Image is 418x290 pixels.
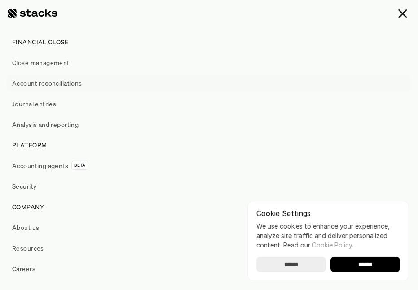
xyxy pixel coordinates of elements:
[7,54,411,70] a: Close management
[256,221,400,250] p: We use cookies to enhance your experience, analyze site traffic and deliver personalized content.
[12,243,44,253] p: Resources
[12,99,56,108] p: Journal entries
[44,218,84,225] a: Privacy Policy
[7,75,411,91] a: Account reconciliations
[7,240,411,256] a: Resources
[283,241,353,249] span: Read our .
[7,219,411,235] a: About us
[12,182,36,191] p: Security
[12,37,68,47] p: FINANCIAL CLOSE
[7,178,411,194] a: Security
[256,210,400,217] p: Cookie Settings
[74,163,86,168] h2: BETA
[12,161,68,170] p: Accounting agents
[12,202,44,212] p: COMPANY
[12,120,79,129] p: Analysis and reporting
[12,264,35,273] p: Careers
[12,223,39,232] p: About us
[12,78,82,88] p: Account reconciliations
[7,157,411,173] a: Accounting agentsBETA
[7,95,411,112] a: Journal entries
[7,260,411,277] a: Careers
[12,58,70,67] p: Close management
[12,140,47,150] p: PLATFORM
[312,241,352,249] a: Cookie Policy
[7,116,411,132] a: Analysis and reporting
